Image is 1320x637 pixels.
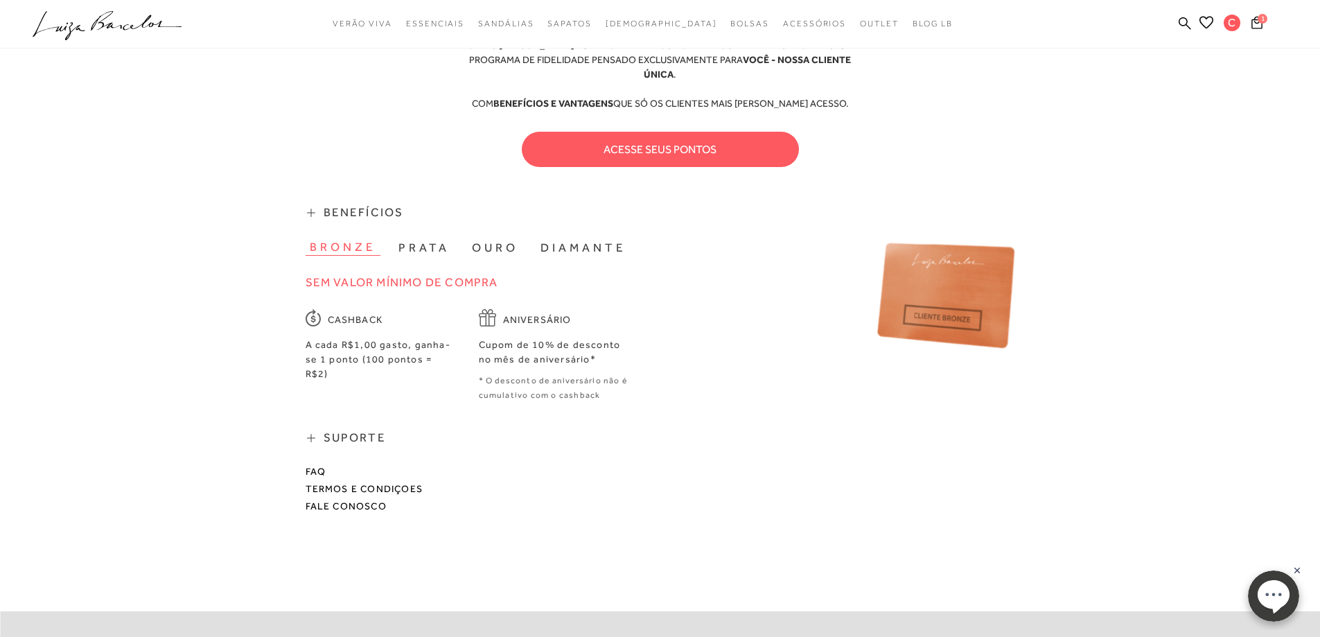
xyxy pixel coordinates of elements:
span: Benefícios [324,205,404,220]
a: noSubCategoriesText [406,11,464,37]
span: Outlet [860,19,899,28]
span: A cada R$1,00 gasto, ganha-se 1 ponto (100 pontos = R$2) [306,339,450,379]
a: FAQ [306,466,326,477]
span: Sem valor mínimo de compra [306,275,498,289]
span: [DEMOGRAPHIC_DATA] [606,19,717,28]
a: noSubCategoriesText [333,11,392,37]
button: C [1217,14,1247,35]
a: Termos e condiçoes [306,483,423,494]
button: ouro [468,240,522,256]
a: noSubCategoriesText [783,11,846,37]
span: Essenciais [406,19,464,28]
b: BENEFÍCIOS E VANTAGENS [493,98,613,109]
span: BLOG LB [913,19,953,28]
span: Verão Viva [333,19,392,28]
span: 1 [1258,14,1267,24]
a: noSubCategoriesText [730,11,769,37]
span: Aniversário [503,313,572,327]
a: noSubCategoriesText [860,11,899,37]
span: Sapatos [547,19,591,28]
a: BLOG LB [913,11,953,37]
button: 1 [1247,15,1267,34]
span: Cupom de 10% de desconto no mês de aniversário* [479,339,621,365]
span: Sandálias [478,19,534,28]
button: prata [394,240,454,256]
button: bronze [306,239,380,256]
span: C [1224,15,1240,31]
a: Fale conosco [306,500,387,512]
span: Cashback [328,313,383,327]
span: SUPORTE [324,430,386,445]
b: VOCÊ - NOSSA CLIENTE ÚNICA [644,54,851,80]
a: noSubCategoriesText [547,11,591,37]
span: Acessórios [783,19,846,28]
a: noSubCategoriesText [606,11,717,37]
button: diamante [536,240,631,256]
div: O É UMA FORMA DE NOS TORNARMOS AINDA MAIS PRÓXIMAS! UM PROGRAMA DE FIDELIDADE PENSADO EXCLUSIVAME... [452,38,868,111]
button: acesse seus pontos [522,132,799,167]
span: * O desconto de aniversário não é cumulativo com o cashback [479,376,628,400]
a: noSubCategoriesText [478,11,534,37]
span: Bolsas [730,19,769,28]
img: bronze [877,242,1015,349]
